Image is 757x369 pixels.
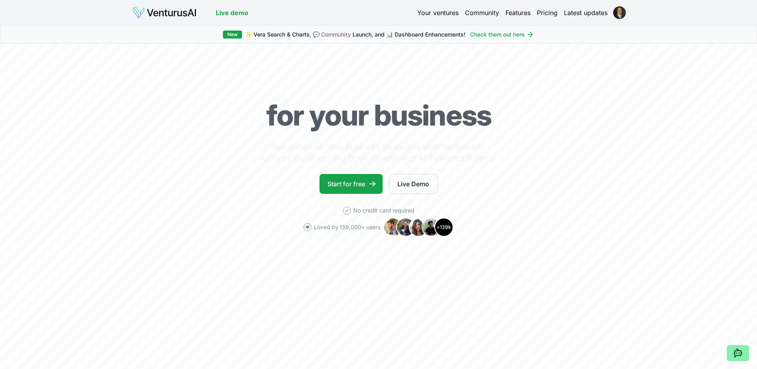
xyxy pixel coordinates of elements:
img: ACg8ocL7ZDOdlA-A8Wa59q1nmCk09Q3ceOIJSHGLmC-eE_WbXpE1Y_p4=s96-c [613,6,626,19]
a: Start for free [319,174,383,194]
span: ✨ Vera Search & Charts, 💬 Launch, and 📊 Dashboard Enhancements! [245,31,465,39]
a: Live demo [216,8,248,17]
img: Avatar 1 [383,218,403,237]
a: Check them out here [470,31,534,39]
a: Features [505,8,530,17]
a: Latest updates [564,8,608,17]
div: New [223,31,242,39]
a: Community [465,8,499,17]
img: Avatar 3 [409,218,428,237]
img: Avatar 2 [396,218,415,237]
img: logo [132,6,197,19]
img: Avatar 4 [422,218,441,237]
a: Live Demo [389,174,438,194]
a: Your ventures [417,8,459,17]
a: Community [321,31,351,38]
a: Pricing [537,8,558,17]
